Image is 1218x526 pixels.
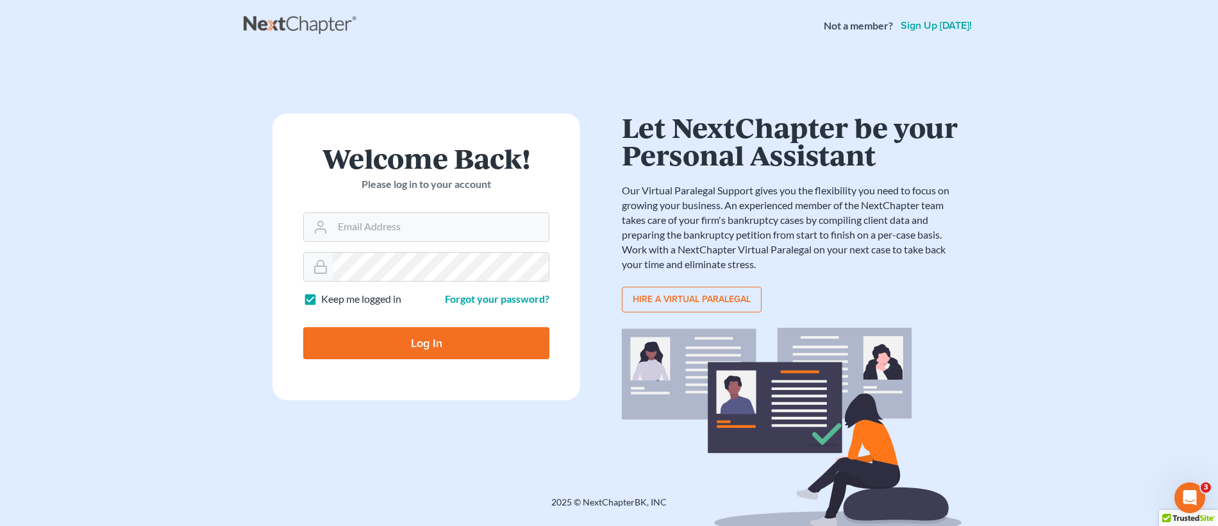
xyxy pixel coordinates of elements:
h1: Welcome Back! [303,144,549,172]
p: Please log in to your account [303,177,549,192]
h1: Let NextChapter be your Personal Assistant [622,114,962,168]
a: Hire a virtual paralegal [622,287,762,312]
p: Our Virtual Paralegal Support gives you the flexibility you need to focus on growing your busines... [622,183,962,271]
strong: Not a member? [824,19,893,33]
iframe: Intercom live chat [1174,482,1205,513]
a: Sign up [DATE]! [898,21,974,31]
span: 3 [1201,482,1211,493]
input: Email Address [333,213,549,241]
a: Forgot your password? [445,293,549,305]
div: 2025 © NextChapterBK, INC [244,496,974,519]
label: Keep me logged in [321,292,401,307]
input: Log In [303,327,549,359]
